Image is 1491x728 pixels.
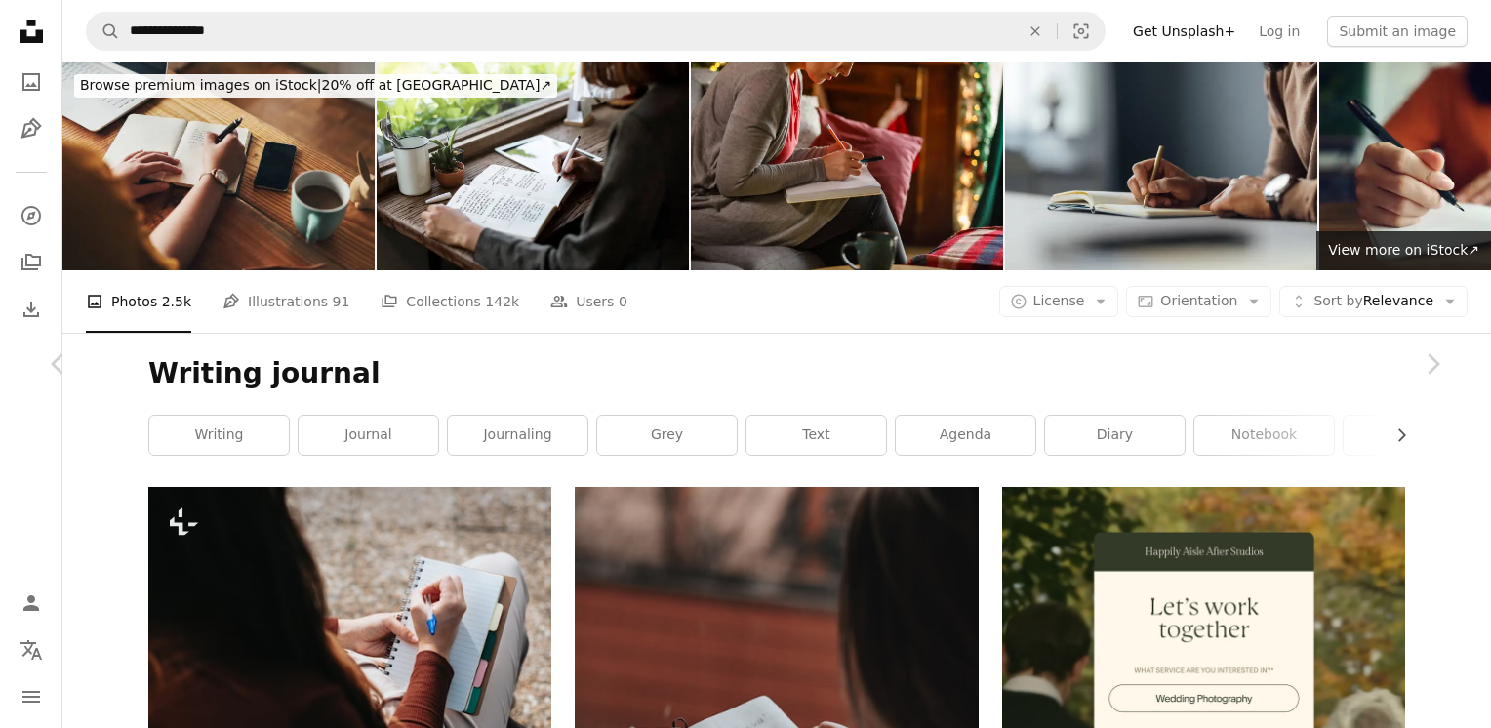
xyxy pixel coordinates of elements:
button: Orientation [1126,286,1271,317]
a: text [746,416,886,455]
button: Clear [1014,13,1057,50]
img: Get organised, get it done [62,62,375,270]
span: View more on iStock ↗ [1328,242,1479,258]
h1: Writing journal [148,356,1405,391]
a: Browse premium images on iStock|20% off at [GEOGRAPHIC_DATA]↗ [62,62,569,109]
a: writing [149,416,289,455]
a: Next [1374,270,1491,458]
span: 20% off at [GEOGRAPHIC_DATA] ↗ [80,77,551,93]
span: 142k [485,291,519,312]
img: Close-up of Man Writing in a Notebook at a Desk [1005,62,1317,270]
img: Girl with Glasses Sitting Wooden Table Workplace [377,62,689,270]
a: journaling [448,416,587,455]
a: Explore [12,196,51,235]
span: Browse premium images on iStock | [80,77,321,93]
span: Sort by [1313,293,1362,308]
span: License [1033,293,1085,308]
a: Photos [12,62,51,101]
a: Log in [1247,16,1311,47]
a: Collections 142k [381,270,519,333]
a: agenda [896,416,1035,455]
button: Submit an image [1327,16,1468,47]
button: Search Unsplash [87,13,120,50]
span: Orientation [1160,293,1237,308]
a: Illustrations [12,109,51,148]
a: Log in / Sign up [12,584,51,623]
form: Find visuals sitewide [86,12,1106,51]
span: 91 [333,291,350,312]
a: Users 0 [550,270,627,333]
a: Get Unsplash+ [1121,16,1247,47]
button: Visual search [1058,13,1105,50]
button: Sort byRelevance [1279,286,1468,317]
a: Illustrations 91 [222,270,349,333]
button: Language [12,630,51,669]
a: View more on iStock↗ [1316,231,1491,270]
span: 0 [619,291,627,312]
a: Collections [12,243,51,282]
a: journal [299,416,438,455]
a: grey [597,416,737,455]
a: book [1344,416,1483,455]
a: a woman sitting on a bench writing on a notebook [148,612,551,629]
span: Relevance [1313,292,1433,311]
a: notebook [1194,416,1334,455]
img: Woman writing journal while enjoying Christmas holidays [691,62,1003,270]
button: License [999,286,1119,317]
button: Menu [12,677,51,716]
a: diary [1045,416,1185,455]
